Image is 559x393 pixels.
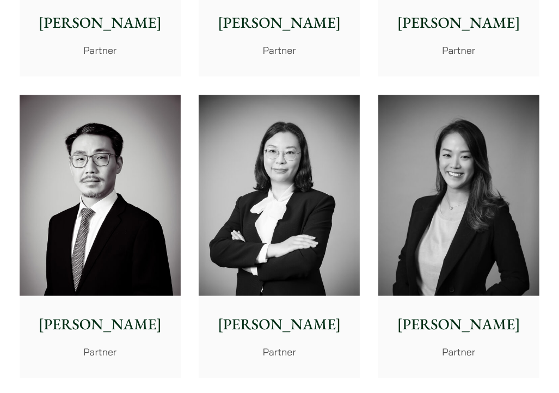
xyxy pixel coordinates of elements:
[28,43,172,58] p: Partner
[378,95,539,378] a: [PERSON_NAME] Partner
[28,11,172,34] p: [PERSON_NAME]
[207,313,351,336] p: [PERSON_NAME]
[387,11,531,34] p: [PERSON_NAME]
[207,345,351,359] p: Partner
[387,313,531,336] p: [PERSON_NAME]
[387,43,531,58] p: Partner
[20,95,181,378] a: [PERSON_NAME] Partner
[28,313,172,336] p: [PERSON_NAME]
[387,345,531,359] p: Partner
[199,95,360,378] a: [PERSON_NAME] Partner
[207,43,351,58] p: Partner
[28,345,172,359] p: Partner
[207,11,351,34] p: [PERSON_NAME]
